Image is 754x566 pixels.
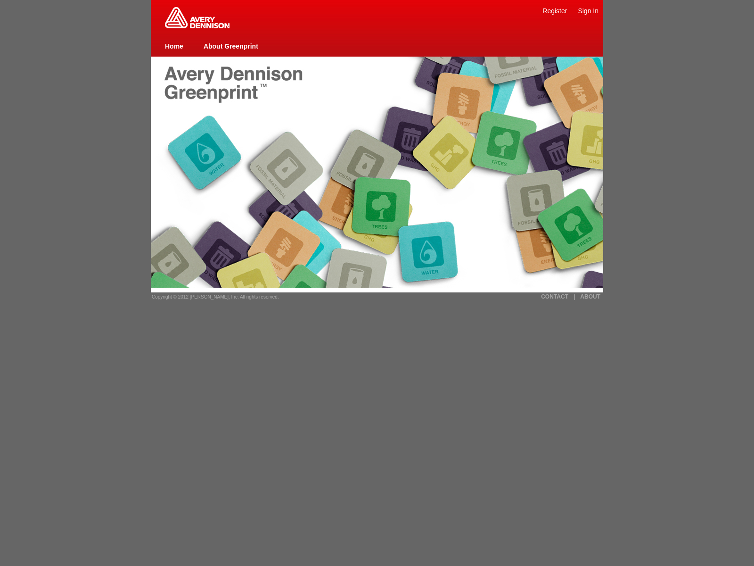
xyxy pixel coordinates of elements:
a: ABOUT [580,293,600,300]
a: CONTACT [541,293,568,300]
span: Copyright © 2012 [PERSON_NAME], Inc. All rights reserved. [152,294,279,300]
a: Greenprint [165,24,229,29]
a: Register [542,7,567,15]
a: Sign In [578,7,598,15]
a: Home [165,42,183,50]
a: | [574,293,575,300]
a: About Greenprint [204,42,258,50]
img: Home [165,7,229,28]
